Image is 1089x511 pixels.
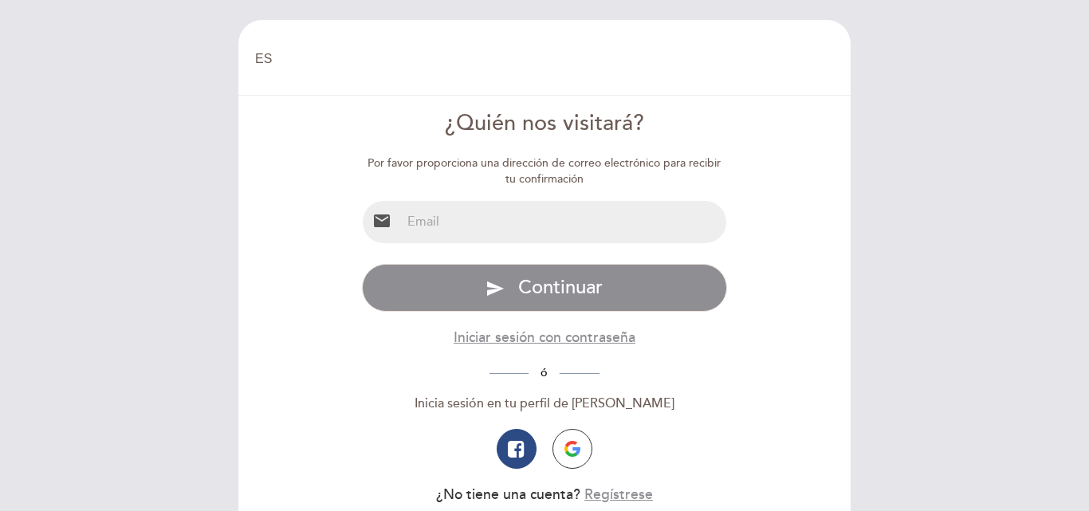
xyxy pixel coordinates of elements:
[401,201,727,243] input: Email
[529,366,560,379] span: ó
[564,441,580,457] img: icon-google.png
[486,279,505,298] i: send
[454,328,635,348] button: Iniciar sesión con contraseña
[362,395,728,413] div: Inicia sesión en tu perfil de [PERSON_NAME]
[518,276,603,299] span: Continuar
[372,211,391,230] i: email
[362,108,728,140] div: ¿Quién nos visitará?
[362,155,728,187] div: Por favor proporciona una dirección de correo electrónico para recibir tu confirmación
[436,486,580,503] span: ¿No tiene una cuenta?
[362,264,728,312] button: send Continuar
[584,485,653,505] button: Regístrese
